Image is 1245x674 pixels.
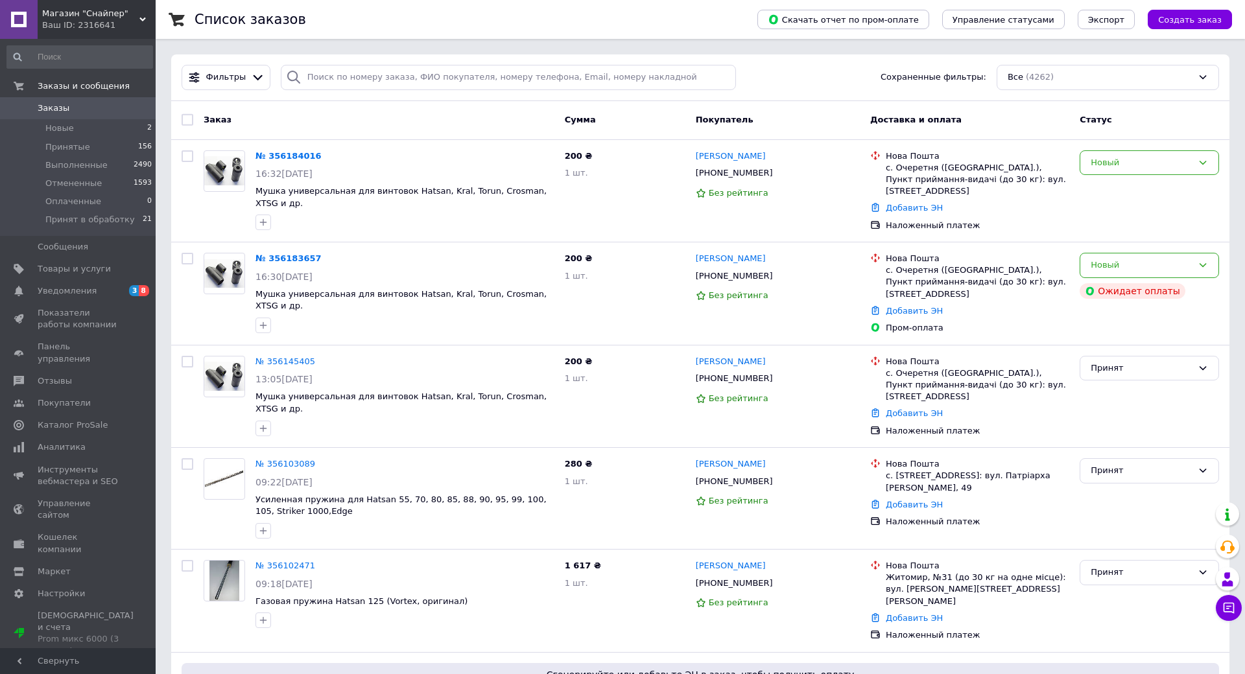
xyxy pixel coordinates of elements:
span: 1 617 ₴ [565,561,601,570]
span: Создать заказ [1158,15,1222,25]
span: 8 [139,285,149,296]
span: 3 [129,285,139,296]
span: 1 шт. [565,168,588,178]
span: 1 шт. [565,271,588,281]
span: 156 [138,141,152,153]
span: Фильтры [206,71,246,84]
span: 0 [147,196,152,207]
a: Добавить ЭН [886,408,943,418]
span: 1 шт. [565,373,588,383]
a: № 356102471 [255,561,315,570]
div: Принят [1091,566,1192,579]
span: Принятые [45,141,90,153]
span: Показатели работы компании [38,307,120,331]
div: Нова Пошта [886,253,1069,264]
button: Экспорт [1078,10,1135,29]
div: Наложенный платеж [886,220,1069,231]
span: Экспорт [1088,15,1124,25]
a: Фото товару [204,458,245,500]
div: [PHONE_NUMBER] [693,165,776,181]
span: 280 ₴ [565,459,593,469]
button: Управление статусами [942,10,1065,29]
a: Усиленная пружина для Hatsan 55, 70, 80, 85, 88, 90, 95, 99, 100, 105, Striker 1000,Edge [255,494,547,517]
span: Сообщения [38,241,88,253]
div: Наложенный платеж [886,516,1069,528]
div: Нова Пошта [886,458,1069,470]
span: 16:30[DATE] [255,272,313,282]
img: Фото товару [204,362,244,391]
span: Скачать отчет по пром-оплате [768,14,919,25]
span: [DEMOGRAPHIC_DATA] и счета [38,610,134,657]
span: 200 ₴ [565,151,593,161]
span: Принят в обработку [45,214,135,226]
button: Скачать отчет по пром-оплате [757,10,929,29]
a: Добавить ЭН [886,306,943,316]
div: Ожидает оплаты [1080,283,1185,299]
a: Фото товару [204,560,245,601]
div: Новый [1091,259,1192,272]
span: Без рейтинга [709,496,768,505]
span: 09:18[DATE] [255,579,313,589]
div: [PHONE_NUMBER] [693,473,776,490]
a: Мушка универсальная для винтовок Hatsan, Kral, Torun, Crosman, XTSG и др. [255,289,547,311]
a: Фото товару [204,150,245,192]
a: [PERSON_NAME] [696,253,766,265]
span: Инструменты вебмастера и SEO [38,464,120,487]
span: Маркет [38,566,71,577]
a: № 356184016 [255,151,322,161]
div: Нова Пошта [886,150,1069,162]
div: Prom микс 6000 (3 месяца) [38,633,134,657]
span: Сохраненные фильтры: [881,71,986,84]
span: Отмененные [45,178,102,189]
span: Покупатель [696,115,753,124]
div: Ваш ID: 2316641 [42,19,156,31]
a: [PERSON_NAME] [696,356,766,368]
div: Новый [1091,156,1192,170]
button: Чат с покупателем [1216,595,1242,621]
span: 1593 [134,178,152,189]
span: 200 ₴ [565,253,593,263]
div: Нова Пошта [886,560,1069,572]
span: Аналитика [38,441,86,453]
a: Газовая пружина Hatsan 125 (Vortex, оригинал) [255,596,468,606]
span: 2 [147,122,152,134]
span: Настройки [38,588,85,599]
span: Управление статусами [953,15,1054,25]
span: Покупатели [38,397,91,409]
span: Уведомления [38,285,97,297]
span: Выполненные [45,159,108,171]
div: Принят [1091,362,1192,375]
span: (4262) [1026,72,1054,82]
a: Добавить ЭН [886,203,943,213]
span: Без рейтинга [709,188,768,198]
span: Новые [45,122,74,134]
span: 1 шт. [565,476,588,486]
a: Фото товару [204,253,245,294]
span: Заказ [204,115,231,124]
span: Мушка универсальная для винтовок Hatsan, Kral, Torun, Crosman, XTSG и др. [255,391,547,413]
span: Без рейтинга [709,598,768,607]
a: Мушка универсальная для винтовок Hatsan, Kral, Torun, Crosman, XTSG и др. [255,186,547,208]
div: Пром-оплата [886,322,1069,334]
div: Наложенный платеж [886,425,1069,437]
span: Панель управления [38,341,120,364]
div: Нова Пошта [886,356,1069,367]
span: Заказы [38,102,69,114]
span: Доставка и оплата [870,115,962,124]
span: Без рейтинга [709,290,768,300]
a: Добавить ЭН [886,500,943,509]
div: Принят [1091,464,1192,478]
span: Магазин "Снайпер" [42,8,139,19]
span: Заказы и сообщения [38,80,130,92]
span: Товары и услуги [38,263,111,275]
span: Без рейтинга [709,393,768,403]
h1: Список заказов [195,12,306,27]
a: № 356145405 [255,356,315,366]
span: Сумма [565,115,596,124]
button: Создать заказ [1148,10,1232,29]
span: 200 ₴ [565,356,593,366]
a: [PERSON_NAME] [696,150,766,163]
